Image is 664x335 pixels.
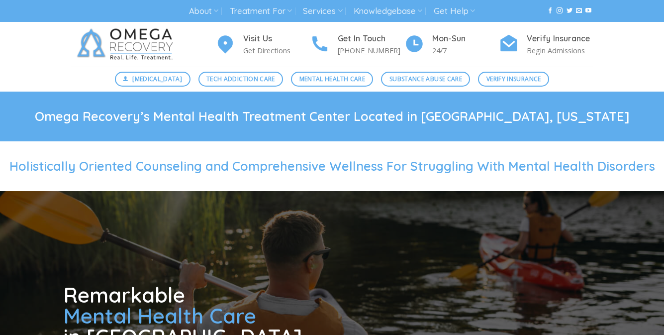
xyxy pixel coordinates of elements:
[478,72,549,87] a: Verify Insurance
[585,7,591,14] a: Follow on YouTube
[9,158,655,174] span: Holistically Oriented Counseling and Comprehensive Wellness For Struggling With Mental Health Dis...
[576,7,582,14] a: Send us an email
[432,32,499,45] h4: Mon-Sun
[338,45,404,56] p: [PHONE_NUMBER]
[198,72,284,87] a: Tech Addiction Care
[354,2,422,20] a: Knowledgebase
[310,32,404,57] a: Get In Touch [PHONE_NUMBER]
[338,32,404,45] h4: Get In Touch
[243,32,310,45] h4: Visit Us
[189,2,218,20] a: About
[206,74,275,84] span: Tech Addiction Care
[299,74,365,84] span: Mental Health Care
[434,2,475,20] a: Get Help
[486,74,541,84] span: Verify Insurance
[527,45,593,56] p: Begin Admissions
[432,45,499,56] p: 24/7
[557,7,563,14] a: Follow on Instagram
[381,72,470,87] a: Substance Abuse Care
[527,32,593,45] h4: Verify Insurance
[215,32,310,57] a: Visit Us Get Directions
[291,72,373,87] a: Mental Health Care
[547,7,553,14] a: Follow on Facebook
[243,45,310,56] p: Get Directions
[389,74,462,84] span: Substance Abuse Care
[303,2,342,20] a: Services
[64,303,256,329] span: Mental Health Care
[567,7,572,14] a: Follow on Twitter
[499,32,593,57] a: Verify Insurance Begin Admissions
[132,74,182,84] span: [MEDICAL_DATA]
[71,22,183,67] img: Omega Recovery
[230,2,292,20] a: Treatment For
[115,72,190,87] a: [MEDICAL_DATA]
